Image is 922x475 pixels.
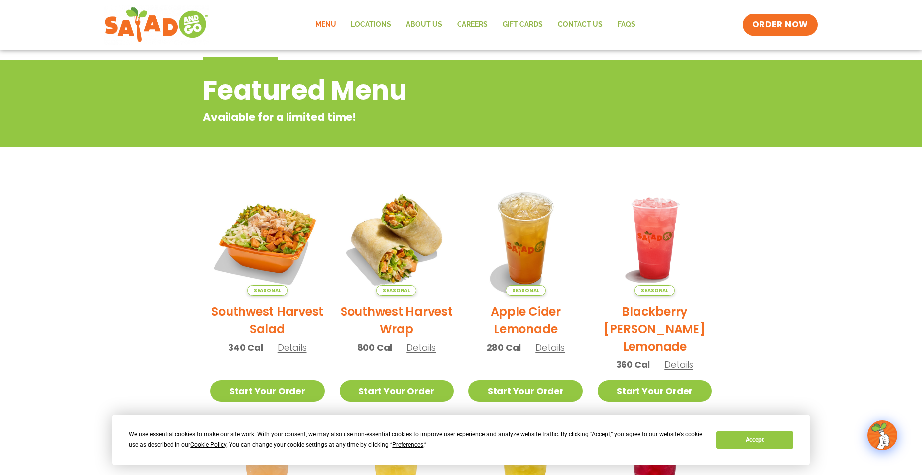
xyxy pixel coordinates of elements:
[340,380,454,402] a: Start Your Order
[616,358,650,371] span: 360 Cal
[340,303,454,338] h2: Southwest Harvest Wrap
[203,109,639,125] p: Available for a limited time!
[112,415,810,465] div: Cookie Consent Prompt
[129,429,704,450] div: We use essential cookies to make our site work. With your consent, we may also use non-essential ...
[190,441,226,448] span: Cookie Policy
[228,341,263,354] span: 340 Cal
[468,181,583,296] img: Product photo for Apple Cider Lemonade
[743,14,818,36] a: ORDER NOW
[104,5,209,45] img: new-SAG-logo-768×292
[344,13,399,36] a: Locations
[868,421,896,449] img: wpChatIcon
[340,181,454,296] img: Product photo for Southwest Harvest Wrap
[406,341,436,354] span: Details
[506,285,546,296] span: Seasonal
[203,70,639,111] h2: Featured Menu
[535,341,565,354] span: Details
[752,19,808,31] span: ORDER NOW
[598,181,712,296] img: Product photo for Blackberry Bramble Lemonade
[357,341,393,354] span: 800 Cal
[610,13,643,36] a: FAQs
[247,285,288,296] span: Seasonal
[399,13,450,36] a: About Us
[550,13,610,36] a: Contact Us
[278,341,307,354] span: Details
[716,431,793,449] button: Accept
[210,303,325,338] h2: Southwest Harvest Salad
[308,13,344,36] a: Menu
[598,303,712,355] h2: Blackberry [PERSON_NAME] Lemonade
[210,181,325,296] img: Product photo for Southwest Harvest Salad
[468,380,583,402] a: Start Your Order
[634,285,675,296] span: Seasonal
[210,380,325,402] a: Start Your Order
[495,13,550,36] a: GIFT CARDS
[308,13,643,36] nav: Menu
[392,441,423,448] span: Preferences
[450,13,495,36] a: Careers
[468,303,583,338] h2: Apple Cider Lemonade
[664,358,693,371] span: Details
[376,285,416,296] span: Seasonal
[487,341,521,354] span: 280 Cal
[598,380,712,402] a: Start Your Order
